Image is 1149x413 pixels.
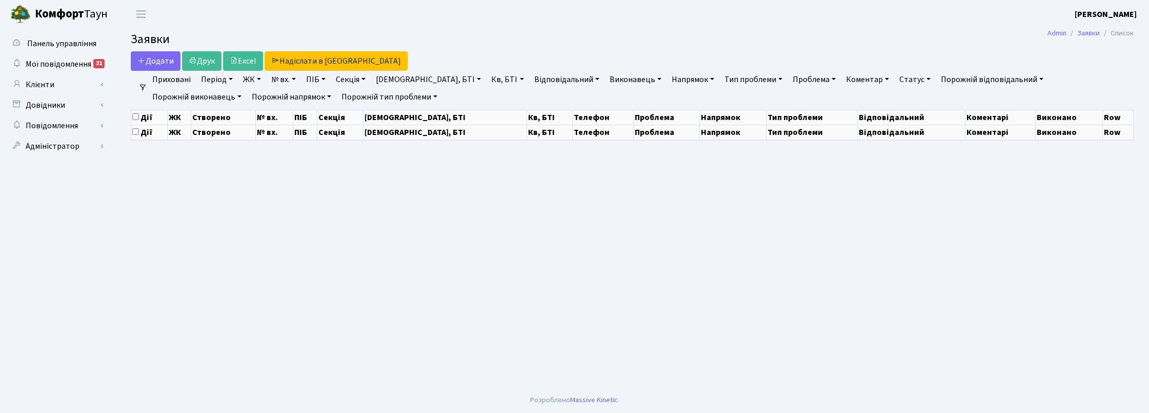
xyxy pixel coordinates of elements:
[633,110,699,125] th: Проблема
[363,110,527,125] th: [DEMOGRAPHIC_DATA], БТІ
[168,110,191,125] th: ЖК
[570,395,618,405] a: Massive Kinetic
[573,110,633,125] th: Телефон
[93,59,105,68] div: 31
[766,125,857,140] th: Тип проблеми
[857,110,965,125] th: Відповідальний
[26,58,91,70] span: Мої повідомлення
[5,54,108,74] a: Мої повідомлення31
[131,51,180,71] a: Додати
[372,71,485,88] a: [DEMOGRAPHIC_DATA], БТІ
[527,125,573,140] th: Кв, БТІ
[137,55,174,67] span: Додати
[700,125,766,140] th: Напрямок
[293,125,317,140] th: ПІБ
[766,110,857,125] th: Тип проблеми
[191,125,255,140] th: Створено
[191,110,255,125] th: Створено
[668,71,718,88] a: Напрямок
[1075,9,1137,20] b: [PERSON_NAME]
[895,71,935,88] a: Статус
[1035,110,1102,125] th: Виконано
[1102,125,1133,140] th: Row
[965,110,1035,125] th: Коментарі
[148,88,246,106] a: Порожній виконавець
[131,110,168,125] th: Дії
[197,71,237,88] a: Період
[302,71,330,88] a: ПІБ
[148,71,195,88] a: Приховані
[239,71,265,88] a: ЖК
[267,71,300,88] a: № вх.
[248,88,335,106] a: Порожній напрямок
[5,115,108,136] a: Повідомлення
[182,51,221,71] a: Друк
[317,125,363,140] th: Секція
[337,88,441,106] a: Порожній тип проблеми
[223,51,263,71] a: Excel
[1077,28,1100,38] a: Заявки
[1032,23,1149,44] nav: breadcrumb
[527,110,573,125] th: Кв, БТІ
[633,125,699,140] th: Проблема
[857,125,965,140] th: Відповідальний
[5,95,108,115] a: Довідники
[700,110,766,125] th: Напрямок
[937,71,1047,88] a: Порожній відповідальний
[255,110,293,125] th: № вх.
[128,6,154,23] button: Переключити навігацію
[1100,28,1134,39] li: Список
[27,38,96,49] span: Панель управління
[35,6,84,22] b: Комфорт
[1075,8,1137,21] a: [PERSON_NAME]
[530,71,603,88] a: Відповідальний
[573,125,633,140] th: Телефон
[332,71,370,88] a: Секція
[10,4,31,25] img: logo.png
[131,125,168,140] th: Дії
[1047,28,1066,38] a: Admin
[1102,110,1133,125] th: Row
[317,110,363,125] th: Секція
[720,71,787,88] a: Тип проблеми
[487,71,528,88] a: Кв, БТІ
[131,30,170,48] span: Заявки
[5,74,108,95] a: Клієнти
[363,125,527,140] th: [DEMOGRAPHIC_DATA], БТІ
[965,125,1035,140] th: Коментарі
[5,136,108,156] a: Адміністратор
[530,395,619,406] div: Розроблено .
[35,6,108,23] span: Таун
[265,51,408,71] a: Надіслати в [GEOGRAPHIC_DATA]
[606,71,666,88] a: Виконавець
[789,71,840,88] a: Проблема
[168,125,191,140] th: ЖК
[255,125,293,140] th: № вх.
[842,71,893,88] a: Коментар
[1035,125,1102,140] th: Виконано
[293,110,317,125] th: ПІБ
[5,33,108,54] a: Панель управління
